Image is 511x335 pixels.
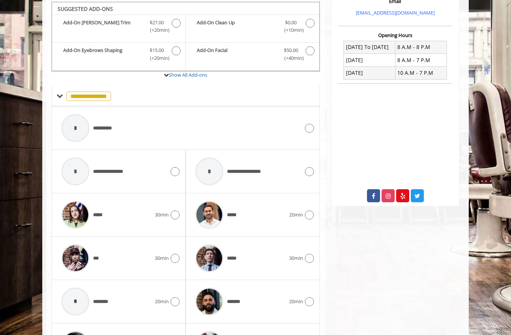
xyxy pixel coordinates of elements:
td: [DATE] [344,54,395,67]
label: Add-On Clean Up [189,19,315,36]
td: 8 A.M - 7 P.M [395,54,447,67]
h3: Opening Hours [338,33,453,38]
span: 30min [155,211,169,219]
span: (+20min ) [146,54,168,62]
span: (+20min ) [146,26,168,34]
a: [EMAIL_ADDRESS][DOMAIN_NAME] [356,9,435,16]
div: Shave/ Head Shave Add-onS [52,2,320,71]
a: Show All Add-ons [169,71,207,78]
label: Add-On Facial [189,46,315,64]
b: Add-On Clean Up [197,19,276,34]
span: (+40min ) [280,54,302,62]
label: Add-On Beard Trim [56,19,181,36]
span: 20min [289,211,303,219]
span: $15.00 [150,46,164,54]
span: $27.00 [150,19,164,27]
span: 20min [155,298,169,305]
td: 8 A.M - 8 P.M [395,41,447,53]
span: 30min [155,254,169,262]
b: SUGGESTED ADD-ONS [58,5,113,12]
span: $0.00 [285,19,297,27]
span: 20min [289,298,303,305]
span: 30min [289,254,303,262]
td: 10 A.M - 7 P.M [395,67,447,79]
span: (+10min ) [280,26,302,34]
label: Add-On Eyebrows Shaping [56,46,181,64]
span: $50.00 [284,46,298,54]
b: Add-On Facial [197,46,276,62]
b: Add-On Eyebrows Shaping [63,46,142,62]
b: Add-On [PERSON_NAME] Trim [63,19,142,34]
td: [DATE] To [DATE] [344,41,395,53]
td: [DATE] [344,67,395,79]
